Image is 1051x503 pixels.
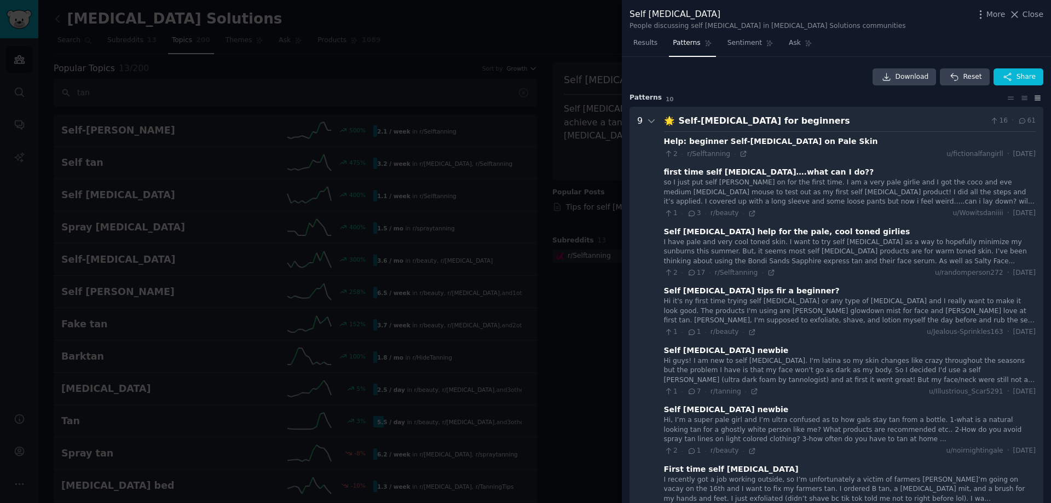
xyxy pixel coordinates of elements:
[927,327,1003,337] span: u/Jealous-Sprinkles163
[630,21,906,31] div: People discussing self [MEDICAL_DATA] in [MEDICAL_DATA] Solutions communities
[687,327,701,337] span: 1
[682,269,683,276] span: ·
[711,388,741,395] span: r/tanning
[873,68,937,86] a: Download
[1013,149,1036,159] span: [DATE]
[682,210,683,217] span: ·
[1007,327,1009,337] span: ·
[666,96,674,102] span: 10
[664,387,678,397] span: 1
[664,446,678,456] span: 2
[743,210,744,217] span: ·
[664,166,874,178] div: first time self [MEDICAL_DATA]….what can I do??
[682,388,683,395] span: ·
[669,34,715,57] a: Patterns
[704,447,706,455] span: ·
[946,446,1003,456] span: u/noirnightingale
[664,238,1036,267] div: I have pale and very cool toned skin. I want to try self [MEDICAL_DATA] as a way to hopefully min...
[664,327,678,337] span: 1
[1017,72,1036,82] span: Share
[734,150,736,158] span: ·
[994,68,1043,86] button: Share
[1018,116,1036,126] span: 61
[664,209,678,218] span: 1
[664,115,675,126] span: 🌟
[975,9,1006,20] button: More
[1007,446,1009,456] span: ·
[761,269,763,276] span: ·
[687,268,705,278] span: 17
[986,9,1006,20] span: More
[1012,116,1014,126] span: ·
[711,447,739,454] span: r/beauty
[745,388,747,395] span: ·
[1007,209,1009,218] span: ·
[990,116,1008,126] span: 16
[1007,149,1009,159] span: ·
[664,178,1036,207] div: so I just put self [PERSON_NAME] on for the first time. I am a very pale girlie and I got the coc...
[687,150,730,158] span: r/Selftanning
[687,446,701,456] span: 1
[673,38,700,48] span: Patterns
[664,464,799,475] div: First time self [MEDICAL_DATA]
[963,72,981,82] span: Reset
[715,269,758,276] span: r/Selftanning
[687,209,701,218] span: 3
[709,269,711,276] span: ·
[704,328,706,336] span: ·
[664,268,678,278] span: 2
[664,226,910,238] div: Self [MEDICAL_DATA] help for the pale, cool toned girlies
[935,268,1003,278] span: u/randomperson272
[727,38,762,48] span: Sentiment
[633,38,657,48] span: Results
[785,34,816,57] a: Ask
[1007,268,1009,278] span: ·
[664,415,1036,444] div: Hi, I’m a super pale girl and I’m ultra confused as to how gals stay tan from a bottle. 1-what is...
[682,328,683,336] span: ·
[704,388,706,395] span: ·
[1013,209,1036,218] span: [DATE]
[896,72,929,82] span: Download
[929,387,1003,397] span: u/Illustrious_Scar5291
[711,328,739,336] span: r/beauty
[743,328,744,336] span: ·
[1013,327,1036,337] span: [DATE]
[953,209,1003,218] span: u/Wowitsdaniiii
[711,209,739,217] span: r/beauty
[664,149,678,159] span: 2
[664,404,789,415] div: Self [MEDICAL_DATA] newbie
[946,149,1003,159] span: u/fictionalfangirll
[630,34,661,57] a: Results
[682,150,683,158] span: ·
[743,447,744,455] span: ·
[1013,387,1036,397] span: [DATE]
[1013,446,1036,456] span: [DATE]
[1009,9,1043,20] button: Close
[630,93,662,103] span: Pattern s
[704,210,706,217] span: ·
[687,387,701,397] span: 7
[679,114,986,128] div: Self-[MEDICAL_DATA] for beginners
[1007,387,1009,397] span: ·
[664,345,789,356] div: Self [MEDICAL_DATA] newbie
[940,68,989,86] button: Reset
[630,8,906,21] div: Self [MEDICAL_DATA]
[724,34,777,57] a: Sentiment
[1013,268,1036,278] span: [DATE]
[1023,9,1043,20] span: Close
[664,285,840,297] div: Self [MEDICAL_DATA] tips fir a beginner?
[789,38,801,48] span: Ask
[664,136,878,147] div: Help: beginner Self-[MEDICAL_DATA] on Pale Skin
[682,447,683,455] span: ·
[664,297,1036,326] div: Hi it's ny first time trying self [MEDICAL_DATA] or any type of [MEDICAL_DATA] and I really want ...
[664,356,1036,385] div: Hi guys! I am new to self [MEDICAL_DATA]. I'm latina so my skin changes like crazy throughout the...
